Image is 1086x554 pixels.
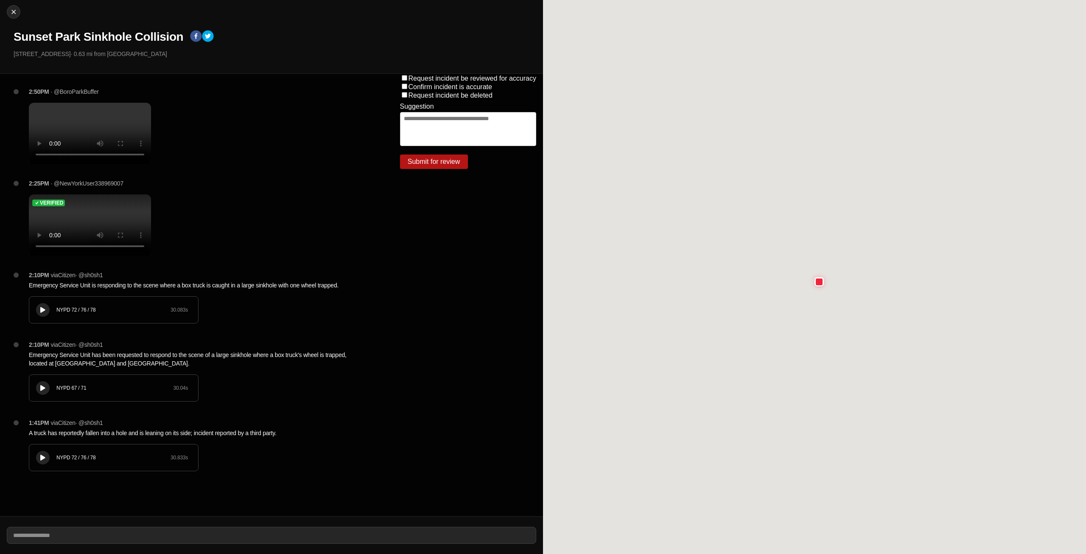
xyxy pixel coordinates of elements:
[51,419,103,427] p: via Citizen · @ sh0sh1
[171,454,188,461] div: 30.833 s
[56,454,171,461] div: NYPD 72 / 76 / 78
[34,200,40,206] img: check
[29,429,366,437] p: A truck has reportedly fallen into a hole and is leaning on its side; incident reported by a thir...
[29,179,49,188] p: 2:25PM
[29,351,366,368] p: Emergency Service Unit has been requested to respond to the scene of a large sinkhole where a box...
[14,50,536,58] p: [STREET_ADDRESS] · 0.63 mi from [GEOGRAPHIC_DATA]
[29,281,366,290] p: Emergency Service Unit is responding to the scene where a box truck is caught in a large sinkhole...
[173,385,188,391] div: 30.04 s
[56,307,171,313] div: NYPD 72 / 76 / 78
[202,30,214,44] button: twitter
[400,155,468,169] button: Submit for review
[409,92,493,99] label: Request incident be deleted
[409,75,537,82] label: Request incident be reviewed for accuracy
[51,340,103,349] p: via Citizen · @ sh0sh1
[9,8,18,16] img: cancel
[29,419,49,427] p: 1:41PM
[7,5,20,19] button: cancel
[40,200,63,206] h5: Verified
[409,83,492,90] label: Confirm incident is accurate
[14,29,183,45] h1: Sunset Park Sinkhole Collision
[51,179,123,188] p: · @NewYorkUser338969007
[171,307,188,313] div: 30.083 s
[51,271,103,279] p: via Citizen · @ sh0sh1
[56,385,173,391] div: NYPD 67 / 71
[400,103,434,110] label: Suggestion
[190,30,202,44] button: facebook
[51,87,99,96] p: · @BoroParkBuffer
[29,271,49,279] p: 2:10PM
[29,87,49,96] p: 2:50PM
[29,340,49,349] p: 2:10PM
